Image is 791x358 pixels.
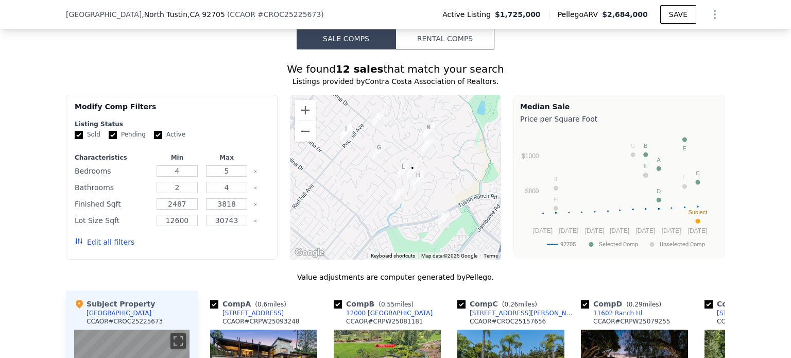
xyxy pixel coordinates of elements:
[371,252,415,260] button: Keyboard shortcuts
[599,241,638,248] text: Selected Comp
[253,186,257,190] button: Clear
[154,154,200,162] div: Min
[154,130,185,139] label: Active
[470,309,577,317] div: [STREET_ADDRESS][PERSON_NAME]
[470,317,546,326] div: CCAOR # CROC25157656
[257,10,321,19] span: # CROC25225673
[631,143,635,149] text: G
[230,10,255,19] span: CCAOR
[75,120,269,128] div: Listing Status
[334,299,418,309] div: Comp B
[419,118,439,144] div: 11501 Vista Mar Court
[657,188,661,194] text: D
[297,28,395,49] button: Sale Comps
[602,10,648,19] span: $2,684,000
[293,246,326,260] img: Google
[75,197,150,211] div: Finished Sqft
[593,317,670,326] div: CCAOR # CRPW25079255
[683,145,686,151] text: E
[533,227,553,234] text: [DATE]
[87,309,151,317] div: [GEOGRAPHIC_DATA]
[75,213,150,228] div: Lot Size Sqft
[336,120,356,145] div: 12011 Red Hill Ave.
[334,309,433,317] a: 12000 [GEOGRAPHIC_DATA]
[336,63,384,75] strong: 12 sales
[346,309,433,317] div: 12000 [GEOGRAPHIC_DATA]
[66,272,725,282] div: Value adjustments are computer generated by Pellego .
[75,101,269,120] div: Modify Comp Filters
[66,62,725,76] div: We found that match your search
[170,333,186,349] button: Toggle fullscreen view
[374,301,418,308] span: ( miles)
[368,106,388,132] div: 1651 La Loma Dr
[346,317,423,326] div: CCAOR # CRPW25081181
[408,166,427,192] div: 2261 Pavillion Dr
[227,9,324,20] div: ( )
[295,121,316,142] button: Zoom out
[257,301,267,308] span: 0.6
[409,171,428,196] div: 2291 Pavillion Dr
[683,174,686,180] text: L
[74,299,155,309] div: Subject Property
[381,301,395,308] span: 0.55
[403,159,422,184] div: 2202 Pavillion Dr
[395,28,494,49] button: Rental Comps
[253,169,257,174] button: Clear
[522,152,539,160] text: $1000
[520,126,718,255] svg: A chart.
[222,309,284,317] div: [STREET_ADDRESS]
[457,299,541,309] div: Comp C
[504,301,518,308] span: 0.26
[704,299,788,309] div: Comp E
[210,309,284,317] a: [STREET_ADDRESS]
[495,9,541,20] span: $1,725,000
[689,209,708,215] text: Subject
[717,309,778,317] div: [STREET_ADDRESS]
[253,219,257,223] button: Clear
[204,154,249,162] div: Max
[434,207,453,232] div: 12000 N Riviera
[629,301,643,308] span: 0.29
[75,237,134,247] button: Edit all filters
[154,131,162,139] input: Active
[484,253,498,259] a: Terms (opens in new tab)
[295,100,316,121] button: Zoom in
[644,163,647,169] text: F
[75,130,100,139] label: Sold
[635,227,655,234] text: [DATE]
[660,5,696,24] button: SAVE
[554,176,558,182] text: K
[525,187,539,195] text: $800
[210,299,290,309] div: Comp A
[554,196,558,202] text: H
[559,227,578,234] text: [DATE]
[560,241,576,248] text: 92705
[442,9,495,20] span: Active Listing
[75,154,150,162] div: Characteristics
[581,309,642,317] a: 11602 Ranch Hl
[66,76,725,87] div: Listings provided by Contra Costa Association of Realtors .
[457,309,577,317] a: [STREET_ADDRESS][PERSON_NAME]
[662,227,681,234] text: [DATE]
[498,301,541,308] span: ( miles)
[393,158,413,183] div: 2111 Salt Air Dr
[222,317,300,326] div: CCAOR # CRPW25093248
[87,317,163,326] div: CCAOR # CROC25225673
[688,227,708,234] text: [DATE]
[645,163,646,169] text: I
[75,131,83,139] input: Sold
[660,241,705,248] text: Unselected Comp
[142,9,225,20] span: , North Tustin
[421,253,477,259] span: Map data ©2025 Google
[585,227,605,234] text: [DATE]
[593,309,642,317] div: 11602 Ranch Hl
[293,246,326,260] a: Open this area in Google Maps (opens a new window)
[253,202,257,207] button: Clear
[558,9,603,20] span: Pellego ARV
[644,143,647,149] text: B
[251,301,290,308] span: ( miles)
[581,299,665,309] div: Comp D
[657,157,661,163] text: A
[75,164,150,178] div: Bedrooms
